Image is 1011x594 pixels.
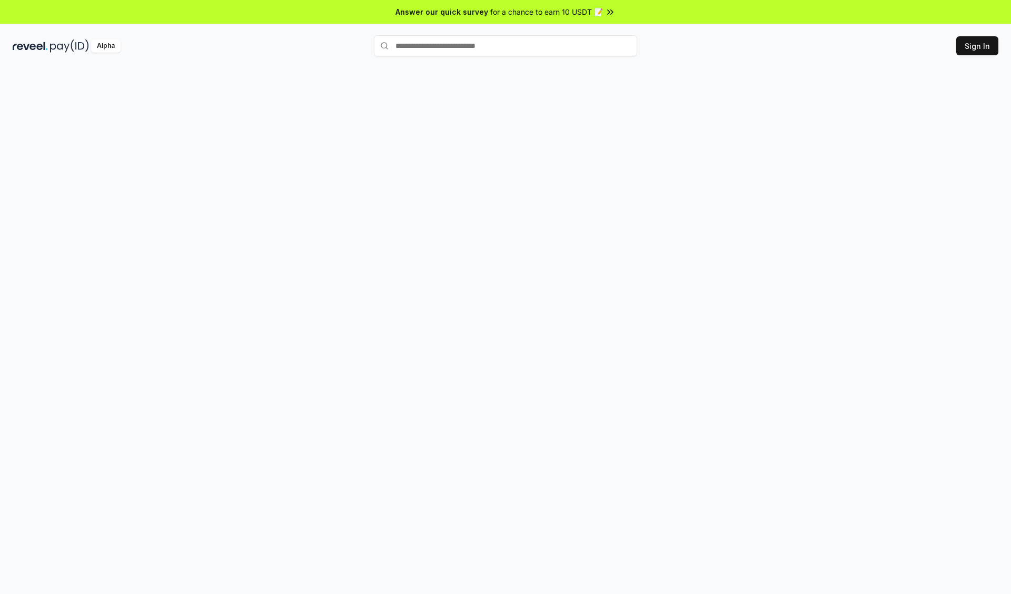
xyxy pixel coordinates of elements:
span: for a chance to earn 10 USDT 📝 [490,6,603,17]
img: pay_id [50,39,89,53]
div: Alpha [91,39,121,53]
span: Answer our quick survey [395,6,488,17]
button: Sign In [956,36,998,55]
img: reveel_dark [13,39,48,53]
